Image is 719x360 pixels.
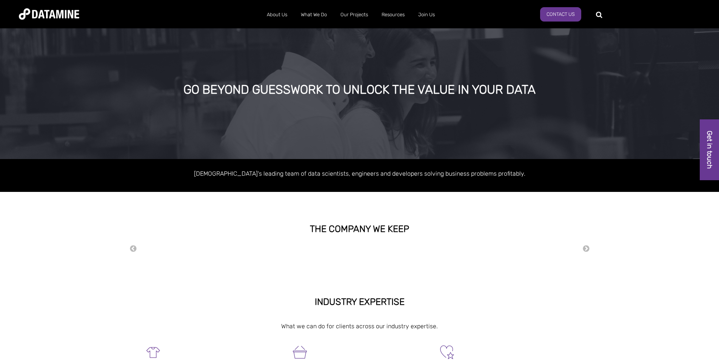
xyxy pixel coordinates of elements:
button: Next [582,245,590,253]
a: Get in touch [700,119,719,180]
img: Datamine [19,8,79,20]
a: About Us [260,5,294,25]
a: Contact Us [540,7,581,22]
button: Previous [129,245,137,253]
div: GO BEYOND GUESSWORK TO UNLOCK THE VALUE IN YOUR DATA [82,83,637,97]
a: Resources [375,5,411,25]
strong: THE COMPANY WE KEEP [310,224,409,234]
a: Join Us [411,5,442,25]
strong: INDUSTRY EXPERTISE [315,297,405,307]
p: [DEMOGRAPHIC_DATA]'s leading team of data scientists, engineers and developers solving business p... [145,168,575,179]
a: Our Projects [334,5,375,25]
a: What We Do [294,5,334,25]
span: What we can do for clients across our industry expertise. [281,323,438,330]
